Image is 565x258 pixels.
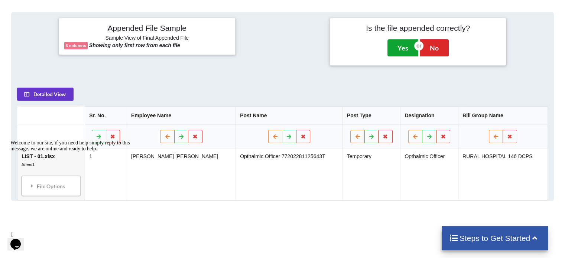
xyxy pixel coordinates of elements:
iframe: chat widget [7,137,141,225]
td: Opthalmic Officer 77202281125643T [236,148,342,200]
h4: Is the file appended correctly? [335,23,501,33]
h6: Sample View of Final Appended File [64,35,230,42]
td: RURAL HOSPITAL 146 DCPS [458,148,548,200]
th: Employee Name [127,107,236,125]
button: No [420,39,449,56]
span: Welcome to our site, if you need help simply reply to this message, we are online and ready to help. [3,3,123,14]
th: Post Name [236,107,342,125]
td: Opthalmic Officer [400,148,458,200]
h4: Appended File Sample [64,23,230,34]
b: 6 columns [66,43,86,48]
div: Welcome to our site, if you need help simply reply to this message, we are online and ready to help. [3,3,137,15]
th: Sr. No. [85,107,127,125]
th: Bill Group Name [458,107,548,125]
th: Post Type [342,107,400,125]
h4: Steps to Get Started [449,233,541,243]
td: [PERSON_NAME] [PERSON_NAME] [127,148,236,200]
b: Showing only first row from each file [89,42,180,48]
iframe: chat widget [7,228,31,251]
button: Detailed View [17,88,74,101]
td: Temporary [342,148,400,200]
button: Yes [387,39,418,56]
th: Designation [400,107,458,125]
